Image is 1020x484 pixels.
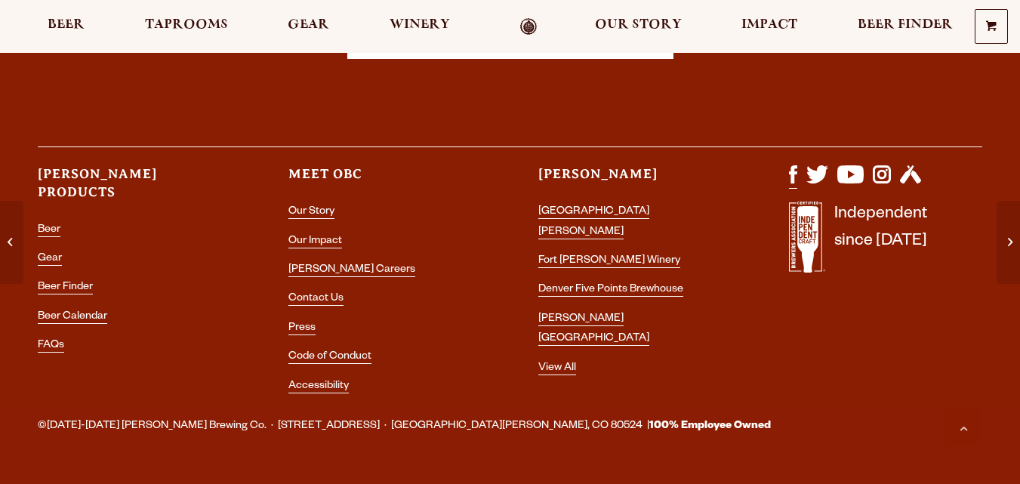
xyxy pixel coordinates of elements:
[288,236,342,248] a: Our Impact
[732,18,807,35] a: Impact
[741,19,797,31] span: Impact
[288,293,344,306] a: Contact Us
[38,165,231,214] h3: [PERSON_NAME] Products
[945,408,982,446] a: Scroll to top
[38,417,771,436] span: ©[DATE]-[DATE] [PERSON_NAME] Brewing Co. · [STREET_ADDRESS] · [GEOGRAPHIC_DATA][PERSON_NAME], CO ...
[145,19,228,31] span: Taprooms
[38,311,107,324] a: Beer Calendar
[288,206,334,219] a: Our Story
[585,18,692,35] a: Our Story
[501,18,557,35] a: Odell Home
[837,176,863,188] a: Visit us on YouTube
[538,165,732,196] h3: [PERSON_NAME]
[649,421,771,433] strong: 100% Employee Owned
[288,351,371,364] a: Code of Conduct
[538,313,649,346] a: [PERSON_NAME] [GEOGRAPHIC_DATA]
[38,340,64,353] a: FAQs
[538,206,649,239] a: [GEOGRAPHIC_DATA][PERSON_NAME]
[806,176,829,188] a: Visit us on X (formerly Twitter)
[38,224,60,237] a: Beer
[38,253,62,266] a: Gear
[288,322,316,335] a: Press
[538,362,576,375] a: View All
[848,18,963,35] a: Beer Finder
[288,264,415,277] a: [PERSON_NAME] Careers
[380,18,460,35] a: Winery
[390,19,450,31] span: Winery
[288,381,349,393] a: Accessibility
[834,202,927,281] p: Independent since [DATE]
[38,282,93,294] a: Beer Finder
[278,18,339,35] a: Gear
[789,176,797,189] a: Visit us on Facebook
[48,19,85,31] span: Beer
[858,19,953,31] span: Beer Finder
[288,165,482,196] h3: Meet OBC
[595,19,682,31] span: Our Story
[135,18,238,35] a: Taprooms
[538,284,683,297] a: Denver Five Points Brewhouse
[538,255,680,268] a: Fort [PERSON_NAME] Winery
[38,18,94,35] a: Beer
[288,19,329,31] span: Gear
[873,176,891,188] a: Visit us on Instagram
[900,176,922,188] a: Visit us on Untappd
